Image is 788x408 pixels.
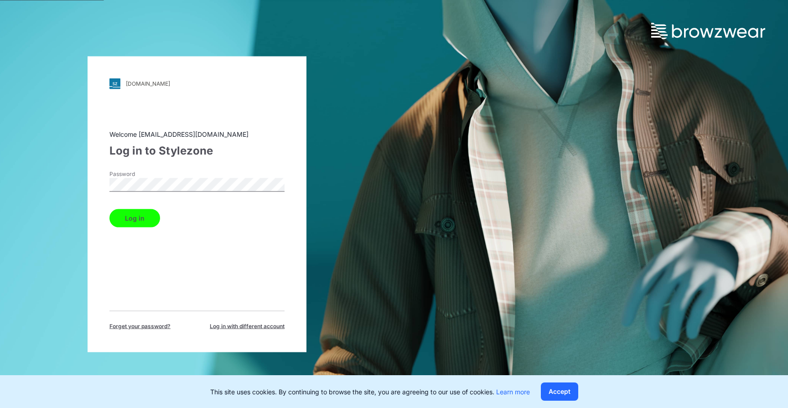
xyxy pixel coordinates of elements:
[109,78,285,89] a: [DOMAIN_NAME]
[109,78,120,89] img: svg+xml;base64,PHN2ZyB3aWR0aD0iMjgiIGhlaWdodD0iMjgiIHZpZXdCb3g9IjAgMCAyOCAyOCIgZmlsbD0ibm9uZSIgeG...
[210,322,285,330] span: Log in with different account
[126,80,170,87] div: [DOMAIN_NAME]
[651,23,765,39] img: browzwear-logo.73288ffb.svg
[109,322,171,330] span: Forget your password?
[210,387,530,397] p: This site uses cookies. By continuing to browse the site, you are agreeing to our use of cookies.
[109,142,285,159] div: Log in to Stylezone
[109,170,173,178] label: Password
[109,129,285,139] div: Welcome [EMAIL_ADDRESS][DOMAIN_NAME]
[541,382,578,401] button: Accept
[496,388,530,396] a: Learn more
[109,209,160,227] button: Log in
